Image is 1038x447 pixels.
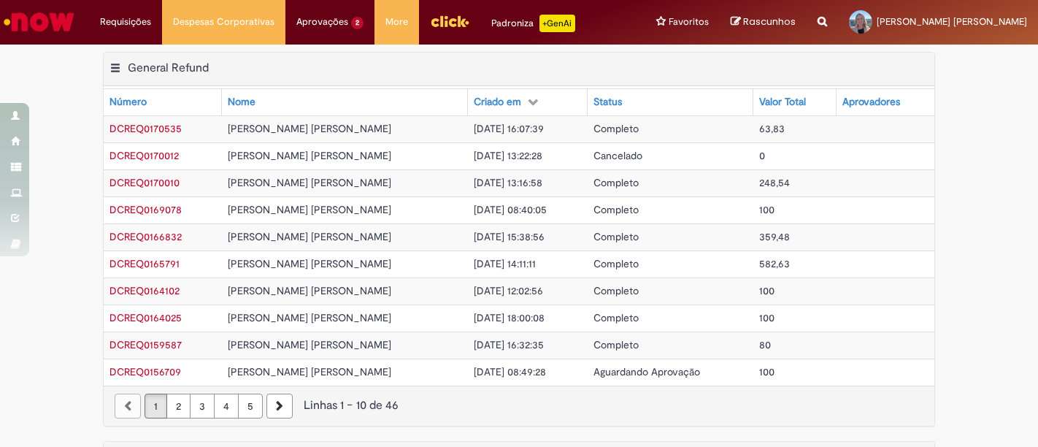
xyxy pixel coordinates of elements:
span: [DATE] 18:00:08 [474,311,545,324]
h2: General Refund [128,61,209,75]
a: Página 5 [238,394,263,419]
p: +GenAi [539,15,575,32]
span: [PERSON_NAME] [PERSON_NAME] [228,257,391,270]
span: Completo [593,203,639,216]
span: Completo [593,257,639,270]
span: 2 [351,17,364,29]
span: Completo [593,284,639,297]
a: Abrir Registro: DCREQ0164025 [109,311,182,324]
span: [DATE] 14:11:11 [474,257,536,270]
span: [PERSON_NAME] [PERSON_NAME] [877,15,1027,28]
span: Aprovações [296,15,348,29]
span: DCREQ0169078 [109,203,182,216]
a: Abrir Registro: DCREQ0159587 [109,338,182,351]
span: More [385,15,408,29]
div: Valor Total [759,95,806,110]
span: Completo [593,230,639,243]
span: DCREQ0170012 [109,149,179,162]
div: Número [109,95,147,110]
span: Favoritos [669,15,709,29]
span: Despesas Corporativas [173,15,274,29]
nav: paginação [104,386,934,426]
a: Página 2 [166,394,191,419]
span: Cancelado [593,149,642,162]
span: [PERSON_NAME] [PERSON_NAME] [228,122,391,135]
div: Aprovadores [842,95,900,110]
span: [PERSON_NAME] [PERSON_NAME] [228,230,391,243]
span: DCREQ0170535 [109,122,182,135]
span: 0 [759,149,765,162]
span: Completo [593,311,639,324]
span: [PERSON_NAME] [PERSON_NAME] [228,311,391,324]
a: Rascunhos [731,15,796,29]
span: Rascunhos [743,15,796,28]
span: 63,83 [759,122,785,135]
a: Página 4 [214,394,239,419]
div: Criado em [474,95,521,110]
a: Abrir Registro: DCREQ0170012 [109,149,179,162]
span: Completo [593,338,639,351]
span: 582,63 [759,257,790,270]
span: Aguardando Aprovação [593,365,700,378]
span: [PERSON_NAME] [PERSON_NAME] [228,338,391,351]
span: [DATE] 13:16:58 [474,176,542,189]
a: Abrir Registro: DCREQ0169078 [109,203,182,216]
a: Abrir Registro: DCREQ0170535 [109,122,182,135]
div: Nome [228,95,255,110]
a: Abrir Registro: DCREQ0164102 [109,284,180,297]
span: [PERSON_NAME] [PERSON_NAME] [228,149,391,162]
span: DCREQ0164102 [109,284,180,297]
span: [DATE] 15:38:56 [474,230,545,243]
span: [DATE] 16:07:39 [474,122,544,135]
span: 100 [759,365,774,378]
span: 359,48 [759,230,790,243]
div: Linhas 1 − 10 de 46 [115,397,923,414]
span: Completo [593,122,639,135]
span: DCREQ0170010 [109,176,180,189]
a: Abrir Registro: DCREQ0156709 [109,365,181,378]
span: 100 [759,203,774,216]
span: 100 [759,311,774,324]
a: Abrir Registro: DCREQ0166832 [109,230,182,243]
span: [DATE] 08:40:05 [474,203,547,216]
span: [DATE] 16:32:35 [474,338,544,351]
span: [PERSON_NAME] [PERSON_NAME] [228,284,391,297]
button: General Refund Menu de contexto [109,61,121,80]
span: [PERSON_NAME] [PERSON_NAME] [228,203,391,216]
span: 100 [759,284,774,297]
span: 248,54 [759,176,790,189]
a: Abrir Registro: DCREQ0170010 [109,176,180,189]
a: Próxima página [266,394,293,419]
span: [DATE] 08:49:28 [474,365,546,378]
span: DCREQ0166832 [109,230,182,243]
span: 80 [759,338,771,351]
span: [DATE] 13:22:28 [474,149,542,162]
a: Página 1 [145,394,167,419]
span: DCREQ0159587 [109,338,182,351]
span: DCREQ0165791 [109,257,180,270]
span: [DATE] 12:02:56 [474,284,543,297]
span: DCREQ0156709 [109,365,181,378]
span: [PERSON_NAME] [PERSON_NAME] [228,365,391,378]
a: Abrir Registro: DCREQ0165791 [109,257,180,270]
a: Página 3 [190,394,215,419]
img: click_logo_yellow_360x200.png [430,10,469,32]
span: [PERSON_NAME] [PERSON_NAME] [228,176,391,189]
img: ServiceNow [1,7,77,37]
div: Status [593,95,622,110]
span: Requisições [100,15,151,29]
span: Completo [593,176,639,189]
div: Padroniza [491,15,575,32]
span: DCREQ0164025 [109,311,182,324]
